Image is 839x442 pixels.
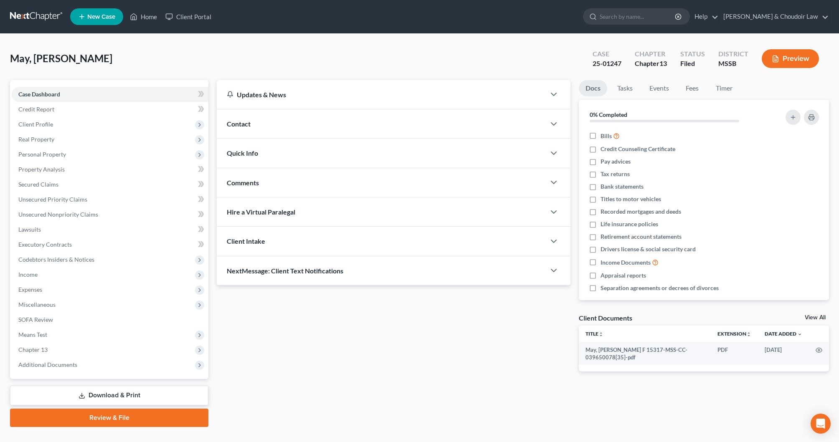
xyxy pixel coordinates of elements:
[635,49,667,59] div: Chapter
[18,166,65,173] span: Property Analysis
[12,177,208,192] a: Secured Claims
[601,271,646,280] span: Appraisal reports
[18,181,58,188] span: Secured Claims
[18,271,38,278] span: Income
[227,149,258,157] span: Quick Info
[18,331,47,338] span: Means Test
[805,315,826,321] a: View All
[601,195,661,203] span: Titles to motor vehicles
[811,414,831,434] div: Open Intercom Messenger
[12,102,208,117] a: Credit Report
[659,59,667,67] span: 13
[126,9,161,24] a: Home
[87,14,115,20] span: New Case
[746,332,751,337] i: unfold_more
[10,409,208,427] a: Review & File
[579,342,711,365] td: May, [PERSON_NAME] F 15317-MSS-CC-039650078[35]-pdf
[586,331,603,337] a: Titleunfold_more
[161,9,215,24] a: Client Portal
[600,9,676,24] input: Search by name...
[717,331,751,337] a: Extensionunfold_more
[18,151,66,158] span: Personal Property
[601,145,675,153] span: Credit Counseling Certificate
[601,207,681,216] span: Recorded mortgages and deeds
[12,237,208,252] a: Executory Contracts
[601,182,644,191] span: Bank statements
[227,90,535,99] div: Updates & News
[12,312,208,327] a: SOFA Review
[718,49,748,59] div: District
[18,211,98,218] span: Unsecured Nonpriority Claims
[12,222,208,237] a: Lawsuits
[18,121,53,128] span: Client Profile
[593,49,621,59] div: Case
[719,9,829,24] a: [PERSON_NAME] & Choudoir Law
[690,9,718,24] a: Help
[579,80,607,96] a: Docs
[18,241,72,248] span: Executory Contracts
[601,132,612,140] span: Bills
[10,52,112,64] span: May, [PERSON_NAME]
[18,361,77,368] span: Additional Documents
[601,157,631,166] span: Pay advices
[12,162,208,177] a: Property Analysis
[679,80,706,96] a: Fees
[18,136,54,143] span: Real Property
[611,80,639,96] a: Tasks
[12,207,208,222] a: Unsecured Nonpriority Claims
[12,87,208,102] a: Case Dashboard
[227,179,259,187] span: Comments
[765,331,802,337] a: Date Added expand_more
[601,245,696,253] span: Drivers license & social security card
[643,80,676,96] a: Events
[227,120,251,128] span: Contact
[18,256,94,263] span: Codebtors Insiders & Notices
[590,111,627,118] strong: 0% Completed
[601,284,719,292] span: Separation agreements or decrees of divorces
[601,258,651,267] span: Income Documents
[758,342,809,365] td: [DATE]
[579,313,632,322] div: Client Documents
[601,170,630,178] span: Tax returns
[601,220,658,228] span: Life insurance policies
[598,332,603,337] i: unfold_more
[18,286,42,293] span: Expenses
[593,59,621,68] div: 25-01247
[18,346,48,353] span: Chapter 13
[601,232,682,241] span: Retirement account statements
[18,316,53,323] span: SOFA Review
[18,91,60,98] span: Case Dashboard
[227,208,295,216] span: Hire a Virtual Paralegal
[18,106,54,113] span: Credit Report
[680,49,705,59] div: Status
[12,192,208,207] a: Unsecured Priority Claims
[18,226,41,233] span: Lawsuits
[711,342,758,365] td: PDF
[635,59,667,68] div: Chapter
[10,386,208,405] a: Download & Print
[797,332,802,337] i: expand_more
[18,196,87,203] span: Unsecured Priority Claims
[709,80,739,96] a: Timer
[680,59,705,68] div: Filed
[762,49,819,68] button: Preview
[718,59,748,68] div: MSSB
[227,237,265,245] span: Client Intake
[18,301,56,308] span: Miscellaneous
[227,267,343,275] span: NextMessage: Client Text Notifications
